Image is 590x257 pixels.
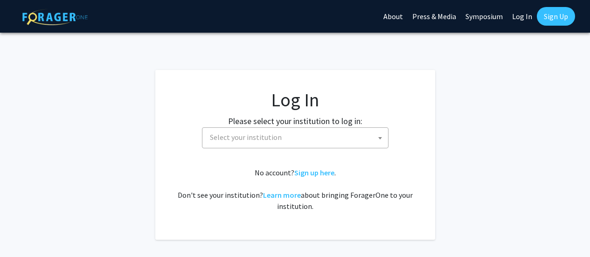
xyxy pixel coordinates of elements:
div: No account? . Don't see your institution? about bringing ForagerOne to your institution. [174,167,416,212]
label: Please select your institution to log in: [228,115,362,127]
span: Select your institution [206,128,388,147]
img: ForagerOne Logo [22,9,88,25]
a: Sign up here [294,168,334,177]
span: Select your institution [210,132,282,142]
span: Select your institution [202,127,389,148]
a: Learn more about bringing ForagerOne to your institution [263,190,301,200]
h1: Log In [174,89,416,111]
a: Sign Up [537,7,575,26]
